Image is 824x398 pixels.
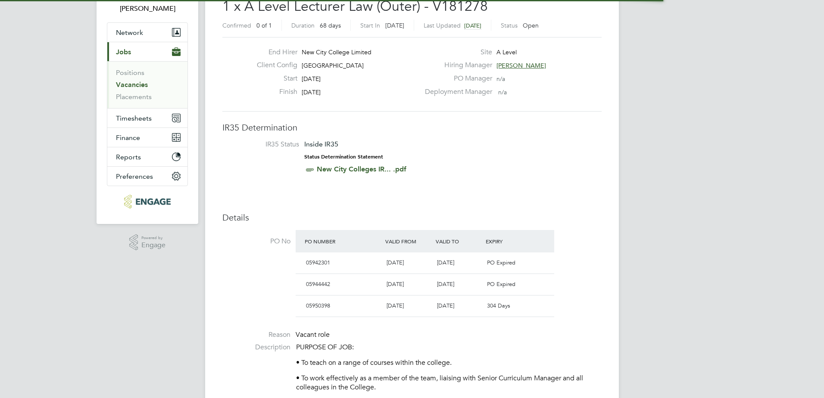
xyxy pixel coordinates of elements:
span: [DATE] [387,259,404,266]
span: New City College Limited [302,48,371,56]
label: Start [250,74,297,83]
label: Client Config [250,61,297,70]
span: PO Expired [487,280,515,288]
div: Valid From [383,233,434,249]
span: [PERSON_NAME] [496,62,546,69]
span: [DATE] [387,280,404,288]
div: PO Number [303,233,383,249]
label: Description [222,343,290,352]
span: n/a [496,75,505,83]
div: Jobs [107,61,187,108]
p: PURPOSE OF JOB: [296,343,602,352]
span: 05942301 [306,259,330,266]
span: [DATE] [437,259,454,266]
p: • To work effectively as a member of the team, liaising with Senior Curriculum Manager and all co... [296,374,602,392]
span: Finance [116,134,140,142]
label: End Hirer [250,48,297,57]
span: Timesheets [116,114,152,122]
a: Go to home page [107,195,188,208]
label: Deployment Manager [420,87,492,96]
span: 05950398 [306,302,330,309]
span: 0 of 1 [256,22,272,29]
span: [DATE] [437,280,454,288]
button: Reports [107,147,187,166]
strong: Status Determination Statement [304,154,383,160]
span: Preferences [116,172,153,180]
label: Reason [222,330,290,339]
button: Preferences [107,167,187,186]
span: Powered by [141,234,165,242]
a: Vacancies [116,81,148,89]
span: James Carey [107,3,188,14]
span: Jobs [116,48,131,56]
label: Status [501,22,518,29]
a: Positions [116,68,144,77]
span: Inside IR35 [304,140,338,148]
span: [DATE] [302,88,321,96]
span: [DATE] [302,75,321,83]
span: Reports [116,153,141,161]
label: Hiring Manager [420,61,492,70]
a: Placements [116,93,152,101]
label: Start In [360,22,380,29]
div: Valid To [434,233,484,249]
label: Finish [250,87,297,96]
span: [DATE] [387,302,404,309]
p: • To teach on a range of courses within the college. [296,358,602,367]
a: New City Colleges IR... .pdf [317,165,406,173]
span: Engage [141,242,165,249]
label: IR35 Status [231,140,299,149]
span: n/a [498,88,507,96]
span: [DATE] [385,22,404,29]
img: educationmattersgroup-logo-retina.png [124,195,170,208]
label: Confirmed [222,22,251,29]
span: [GEOGRAPHIC_DATA] [302,62,364,69]
button: Network [107,23,187,42]
button: Timesheets [107,109,187,127]
span: Open [523,22,539,29]
span: 304 Days [487,302,510,309]
span: PO Expired [487,259,515,266]
label: PO No [222,237,290,246]
span: Network [116,28,143,37]
label: Site [420,48,492,57]
span: A Level [496,48,517,56]
label: Last Updated [424,22,461,29]
h3: IR35 Determination [222,122,602,133]
h3: Details [222,212,602,223]
span: [DATE] [464,22,481,29]
button: Finance [107,128,187,147]
span: [DATE] [437,302,454,309]
span: 68 days [320,22,341,29]
label: PO Manager [420,74,492,83]
a: Powered byEngage [129,234,166,251]
div: Expiry [484,233,534,249]
button: Jobs [107,42,187,61]
label: Duration [291,22,315,29]
span: Vacant role [296,330,330,339]
span: 05944442 [306,280,330,288]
